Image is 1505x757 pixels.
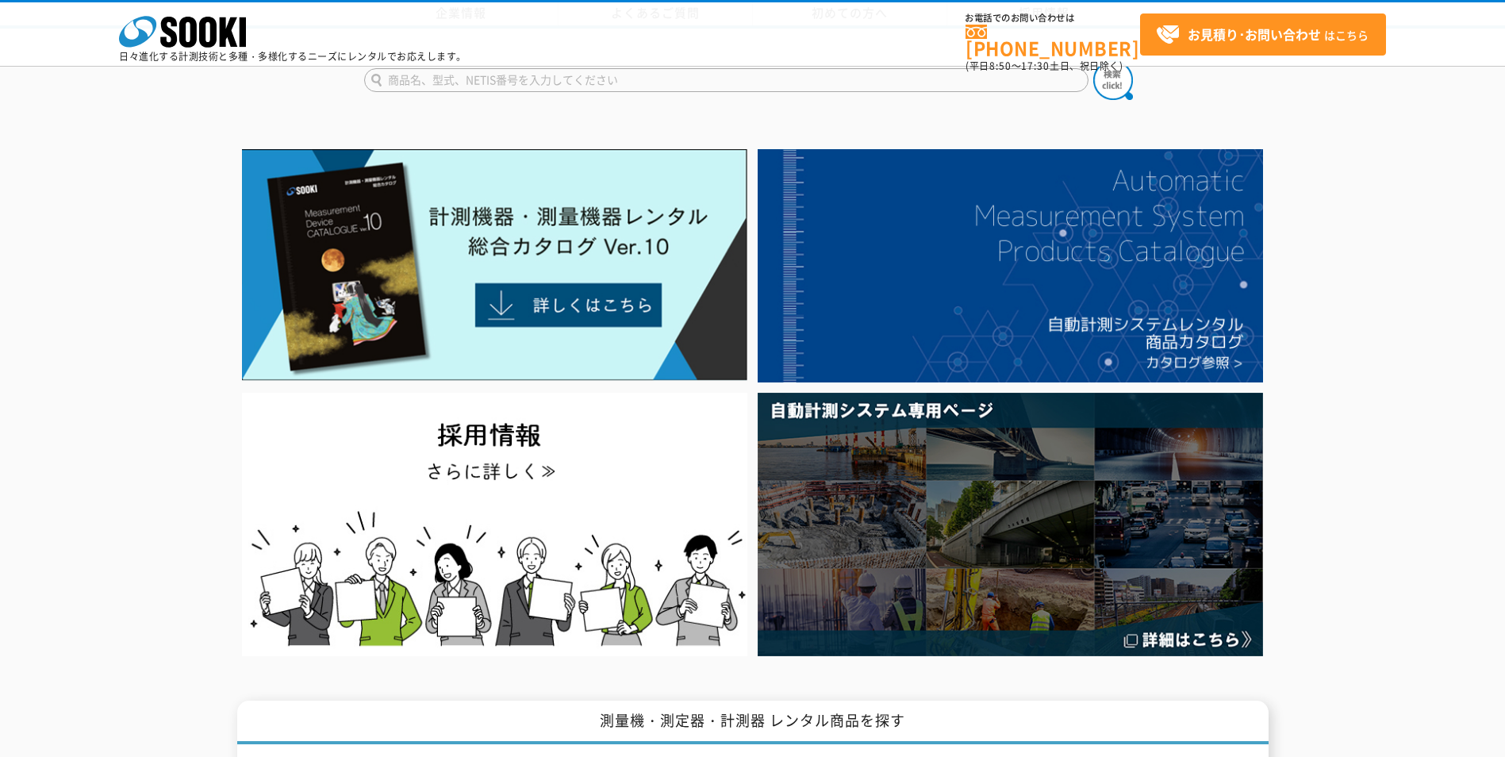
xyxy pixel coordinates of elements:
span: (平日 ～ 土日、祝日除く) [966,59,1123,73]
span: お電話でのお問い合わせは [966,13,1140,23]
img: SOOKI recruit [242,393,747,655]
span: 17:30 [1021,59,1050,73]
a: お見積り･お問い合わせはこちら [1140,13,1386,56]
input: 商品名、型式、NETIS番号を入力してください [364,68,1088,92]
p: 日々進化する計測技術と多種・多様化するニーズにレンタルでお応えします。 [119,52,466,61]
img: btn_search.png [1093,60,1133,100]
h1: 測量機・測定器・計測器 レンタル商品を探す [237,701,1269,744]
img: 自動計測システムカタログ [758,149,1263,382]
img: 自動計測システム専用ページ [758,393,1263,655]
span: はこちら [1156,23,1369,47]
img: Catalog Ver10 [242,149,747,381]
strong: お見積り･お問い合わせ [1188,25,1321,44]
span: 8:50 [989,59,1012,73]
a: [PHONE_NUMBER] [966,25,1140,57]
